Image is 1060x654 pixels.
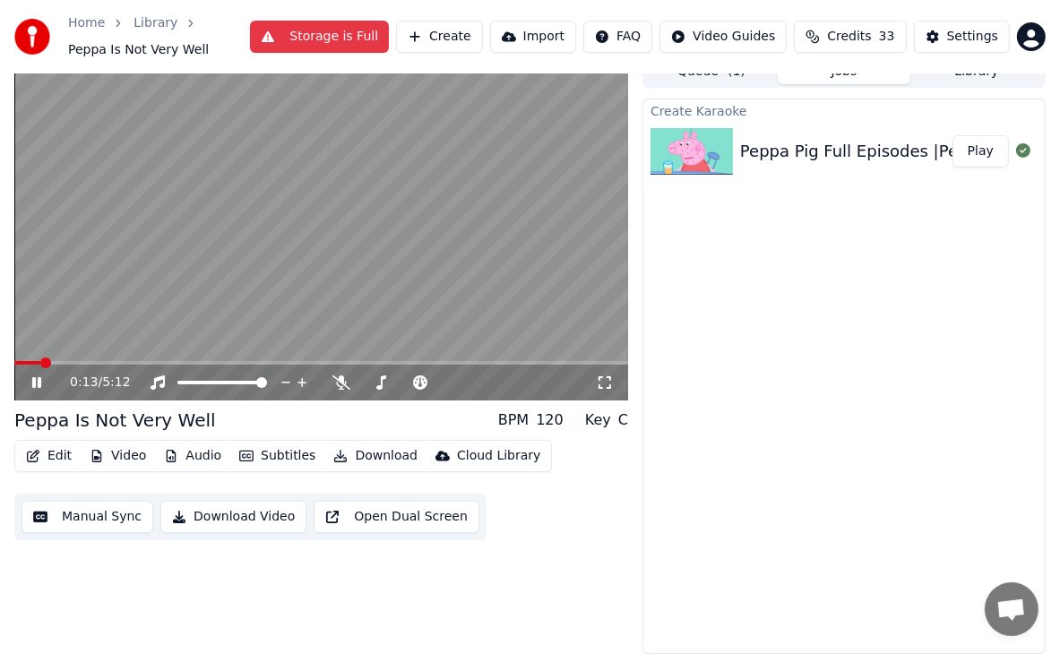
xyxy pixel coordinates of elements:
button: Subtitles [232,443,323,469]
button: Open Dual Screen [314,501,479,533]
div: Cloud Library [457,447,540,465]
div: Settings [947,28,998,46]
button: Create [396,21,483,53]
button: Audio [157,443,228,469]
button: Play [952,135,1009,168]
button: Video Guides [659,21,787,53]
div: Peppa Is Not Very Well [14,408,216,433]
button: Settings [914,21,1010,53]
span: Credits [827,28,871,46]
button: Manual Sync [22,501,153,533]
div: BPM [498,409,529,431]
div: Açık sohbet [985,582,1038,636]
span: 33 [879,28,895,46]
button: Storage is Full [250,21,389,53]
button: Download [326,443,425,469]
span: Peppa Is Not Very Well [68,41,209,59]
div: Create Karaoke [643,99,1045,121]
nav: breadcrumb [68,14,250,59]
a: Home [68,14,105,32]
button: Import [490,21,576,53]
span: 0:13 [70,374,98,392]
button: FAQ [583,21,652,53]
div: C [618,409,628,431]
div: Key [585,409,611,431]
div: 120 [536,409,564,431]
div: / [70,374,113,392]
button: Edit [19,443,79,469]
img: youka [14,19,50,55]
a: Library [134,14,177,32]
span: 5:12 [102,374,130,392]
button: Download Video [160,501,306,533]
button: Credits33 [794,21,906,53]
button: Video [82,443,153,469]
